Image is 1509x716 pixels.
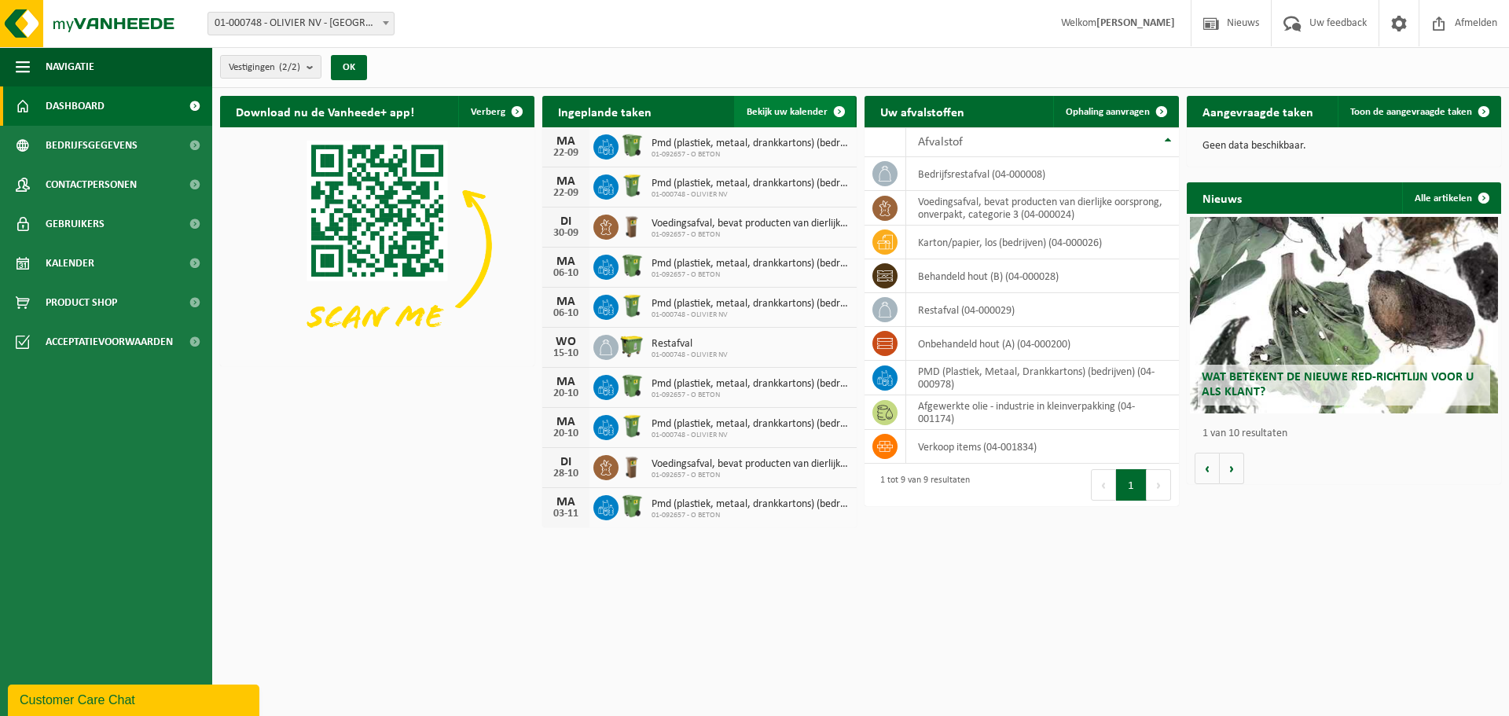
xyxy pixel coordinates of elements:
[458,96,533,127] button: Verberg
[1147,469,1171,501] button: Next
[619,413,645,439] img: WB-0240-HPE-GN-50
[208,13,394,35] span: 01-000748 - OLIVIER NV - RUMBEKE
[1096,17,1175,29] strong: [PERSON_NAME]
[229,56,300,79] span: Vestigingen
[619,373,645,399] img: WB-0370-HPE-GN-50
[550,416,582,428] div: MA
[619,332,645,359] img: WB-1100-HPE-GN-50
[220,55,321,79] button: Vestigingen(2/2)
[652,258,849,270] span: Pmd (plastiek, metaal, drankkartons) (bedrijven)
[1202,428,1493,439] p: 1 van 10 resultaten
[279,62,300,72] count: (2/2)
[550,215,582,228] div: DI
[652,338,728,351] span: Restafval
[1091,469,1116,501] button: Previous
[652,498,849,511] span: Pmd (plastiek, metaal, drankkartons) (bedrijven)
[619,252,645,279] img: WB-0370-HPE-GN-50
[1338,96,1500,127] a: Toon de aangevraagde taken
[619,292,645,319] img: WB-0240-HPE-GN-50
[652,310,849,320] span: 01-000748 - OLIVIER NV
[8,681,263,716] iframe: chat widget
[331,55,367,80] button: OK
[550,336,582,348] div: WO
[865,96,980,127] h2: Uw afvalstoffen
[652,138,849,150] span: Pmd (plastiek, metaal, drankkartons) (bedrijven)
[906,361,1179,395] td: PMD (Plastiek, Metaal, Drankkartons) (bedrijven) (04-000978)
[906,293,1179,327] td: restafval (04-000029)
[550,188,582,199] div: 22-09
[1066,107,1150,117] span: Ophaling aanvragen
[652,298,849,310] span: Pmd (plastiek, metaal, drankkartons) (bedrijven)
[550,308,582,319] div: 06-10
[46,322,173,362] span: Acceptatievoorwaarden
[918,136,963,149] span: Afvalstof
[471,107,505,117] span: Verberg
[46,86,105,126] span: Dashboard
[550,348,582,359] div: 15-10
[550,148,582,159] div: 22-09
[220,96,430,127] h2: Download nu de Vanheede+ app!
[1220,453,1244,484] button: Volgende
[550,496,582,509] div: MA
[747,107,828,117] span: Bekijk uw kalender
[1202,141,1485,152] p: Geen data beschikbaar.
[906,157,1179,191] td: bedrijfsrestafval (04-000008)
[550,509,582,520] div: 03-11
[906,430,1179,464] td: verkoop items (04-001834)
[550,175,582,188] div: MA
[619,453,645,479] img: WB-0140-HPE-BN-01
[619,132,645,159] img: WB-0370-HPE-GN-50
[734,96,855,127] a: Bekijk uw kalender
[550,456,582,468] div: DI
[652,511,849,520] span: 01-092657 - O BETON
[1195,453,1220,484] button: Vorige
[550,296,582,308] div: MA
[550,428,582,439] div: 20-10
[906,327,1179,361] td: onbehandeld hout (A) (04-000200)
[906,395,1179,430] td: afgewerkte olie - industrie in kleinverpakking (04-001174)
[220,127,534,363] img: Download de VHEPlus App
[652,150,849,160] span: 01-092657 - O BETON
[1402,182,1500,214] a: Alle artikelen
[1053,96,1177,127] a: Ophaling aanvragen
[652,431,849,440] span: 01-000748 - OLIVIER NV
[46,244,94,283] span: Kalender
[542,96,667,127] h2: Ingeplande taken
[1350,107,1472,117] span: Toon de aangevraagde taken
[652,230,849,240] span: 01-092657 - O BETON
[1202,371,1474,398] span: Wat betekent de nieuwe RED-richtlijn voor u als klant?
[1116,469,1147,501] button: 1
[906,226,1179,259] td: karton/papier, los (bedrijven) (04-000026)
[46,165,137,204] span: Contactpersonen
[652,471,849,480] span: 01-092657 - O BETON
[652,178,849,190] span: Pmd (plastiek, metaal, drankkartons) (bedrijven)
[872,468,970,502] div: 1 tot 9 van 9 resultaten
[46,47,94,86] span: Navigatie
[652,458,849,471] span: Voedingsafval, bevat producten van dierlijke oorsprong, onverpakt, categorie 3
[652,190,849,200] span: 01-000748 - OLIVIER NV
[1187,182,1257,213] h2: Nieuws
[1187,96,1329,127] h2: Aangevraagde taken
[207,12,395,35] span: 01-000748 - OLIVIER NV - RUMBEKE
[652,418,849,431] span: Pmd (plastiek, metaal, drankkartons) (bedrijven)
[46,283,117,322] span: Product Shop
[550,388,582,399] div: 20-10
[550,376,582,388] div: MA
[46,204,105,244] span: Gebruikers
[550,255,582,268] div: MA
[46,126,138,165] span: Bedrijfsgegevens
[550,468,582,479] div: 28-10
[906,259,1179,293] td: behandeld hout (B) (04-000028)
[619,172,645,199] img: WB-0240-HPE-GN-50
[1190,217,1498,413] a: Wat betekent de nieuwe RED-richtlijn voor u als klant?
[619,212,645,239] img: WB-0140-HPE-BN-01
[652,351,728,360] span: 01-000748 - OLIVIER NV
[550,228,582,239] div: 30-09
[652,270,849,280] span: 01-092657 - O BETON
[652,378,849,391] span: Pmd (plastiek, metaal, drankkartons) (bedrijven)
[906,191,1179,226] td: voedingsafval, bevat producten van dierlijke oorsprong, onverpakt, categorie 3 (04-000024)
[550,135,582,148] div: MA
[619,493,645,520] img: WB-0370-HPE-GN-50
[652,218,849,230] span: Voedingsafval, bevat producten van dierlijke oorsprong, onverpakt, categorie 3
